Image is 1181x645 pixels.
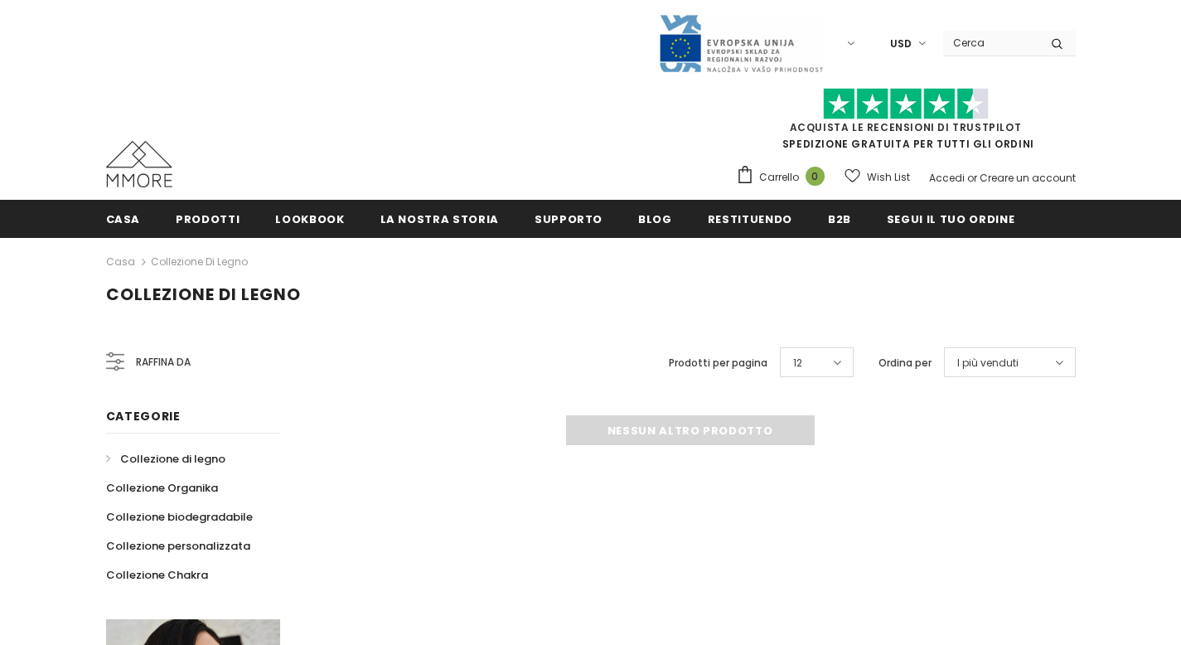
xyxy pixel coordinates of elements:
[823,88,989,120] img: Fidati di Pilot Stars
[887,200,1014,237] a: Segui il tuo ordine
[106,408,181,424] span: Categorie
[535,200,603,237] a: supporto
[638,211,672,227] span: Blog
[638,200,672,237] a: Blog
[867,169,910,186] span: Wish List
[275,200,344,237] a: Lookbook
[790,120,1022,134] a: Acquista le recensioni di TrustPilot
[106,141,172,187] img: Casi MMORE
[136,353,191,371] span: Raffina da
[106,509,253,525] span: Collezione biodegradabile
[736,165,833,190] a: Carrello 0
[658,36,824,50] a: Javni Razpis
[535,211,603,227] span: supporto
[943,31,1038,55] input: Search Site
[380,211,499,227] span: La nostra storia
[890,36,912,52] span: USD
[106,480,218,496] span: Collezione Organika
[106,531,250,560] a: Collezione personalizzata
[878,355,932,371] label: Ordina per
[957,355,1019,371] span: I più venduti
[759,169,799,186] span: Carrello
[106,252,135,272] a: Casa
[380,200,499,237] a: La nostra storia
[658,13,824,74] img: Javni Razpis
[151,255,248,269] a: Collezione di legno
[887,211,1014,227] span: Segui il tuo ordine
[106,502,253,531] a: Collezione biodegradabile
[106,567,208,583] span: Collezione Chakra
[828,211,851,227] span: B2B
[708,211,792,227] span: Restituendo
[106,560,208,589] a: Collezione Chakra
[980,171,1076,185] a: Creare un account
[106,211,141,227] span: Casa
[845,162,910,192] a: Wish List
[176,211,240,227] span: Prodotti
[736,95,1076,151] span: SPEDIZIONE GRATUITA PER TUTTI GLI ORDINI
[967,171,977,185] span: or
[106,473,218,502] a: Collezione Organika
[106,538,250,554] span: Collezione personalizzata
[120,451,225,467] span: Collezione di legno
[106,200,141,237] a: Casa
[106,283,301,306] span: Collezione di legno
[828,200,851,237] a: B2B
[106,444,225,473] a: Collezione di legno
[793,355,802,371] span: 12
[806,167,825,186] span: 0
[708,200,792,237] a: Restituendo
[929,171,965,185] a: Accedi
[275,211,344,227] span: Lookbook
[669,355,767,371] label: Prodotti per pagina
[176,200,240,237] a: Prodotti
